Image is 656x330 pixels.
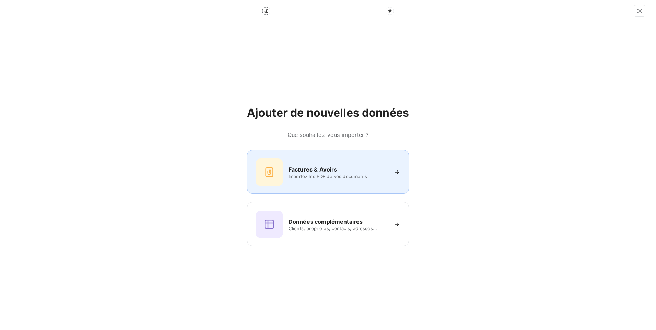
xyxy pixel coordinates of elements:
[633,307,649,323] iframe: Intercom live chat
[289,217,363,226] h6: Données complémentaires
[289,165,337,174] h6: Factures & Avoirs
[289,174,388,179] span: Importez les PDF de vos documents
[289,226,388,231] span: Clients, propriétés, contacts, adresses...
[247,131,409,139] h6: Que souhaitez-vous importer ?
[247,106,409,120] h2: Ajouter de nouvelles données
